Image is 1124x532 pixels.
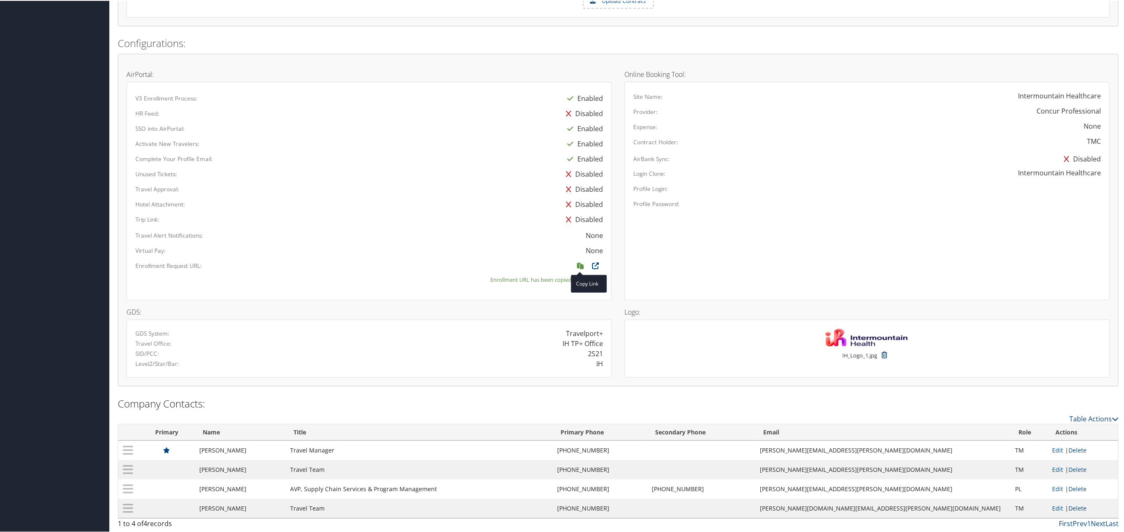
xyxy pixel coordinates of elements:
a: 1 [1087,518,1091,527]
div: Disabled [562,105,603,120]
td: [PHONE_NUMBER] [553,479,648,498]
div: IH [596,358,603,368]
th: Actions [1048,423,1118,440]
td: TM [1011,440,1048,459]
label: SID/PCC: [135,349,159,357]
a: Delete [1068,445,1087,453]
div: None [586,245,603,255]
label: V3 Enrollment Process: [135,93,197,102]
img: IH_Logo_1.jpg [825,328,909,347]
div: IH TP+ Office [563,338,603,348]
th: Title [286,423,553,440]
td: [PERSON_NAME][DOMAIN_NAME][EMAIL_ADDRESS][PERSON_NAME][DOMAIN_NAME] [756,498,1011,517]
a: Last [1105,518,1119,527]
label: Provider: [633,107,658,115]
td: | [1048,440,1118,459]
th: Secondary Phone [648,423,756,440]
small: IH_Logo_1.jpg [843,351,878,367]
div: TMC [1087,135,1101,146]
td: AVP, Supply Chain Services & Program Management [286,479,553,498]
h4: Online Booking Tool: [624,70,1110,77]
td: [PERSON_NAME][EMAIL_ADDRESS][PERSON_NAME][DOMAIN_NAME] [756,440,1011,459]
td: | [1048,459,1118,479]
a: Edit [1052,484,1063,492]
td: Travel Manager [286,440,553,459]
td: TM [1011,459,1048,479]
td: [PERSON_NAME] [195,459,286,479]
td: [PERSON_NAME] [195,479,286,498]
label: Travel Alert Notifications: [135,230,203,239]
div: None [1084,120,1101,130]
div: Enabled [563,120,603,135]
a: Edit [1052,445,1063,453]
td: [PERSON_NAME][EMAIL_ADDRESS][PERSON_NAME][DOMAIN_NAME] [756,479,1011,498]
a: Delete [1068,484,1087,492]
label: Contract Holder: [633,137,678,146]
div: None [586,230,603,240]
label: Site Name: [633,92,663,100]
a: Prev [1073,518,1087,527]
a: Delete [1068,465,1087,473]
a: Delete [1068,503,1087,511]
label: Login Clone: [633,169,666,177]
label: Profile Password: [633,199,680,207]
a: First [1059,518,1073,527]
label: Hotel Attachment: [135,199,185,208]
label: HR Feed: [135,109,159,117]
td: [PERSON_NAME] [195,440,286,459]
a: Edit [1052,503,1063,511]
td: [PHONE_NUMBER] [553,498,648,517]
label: Travel Approval: [135,184,179,193]
div: Enabled [563,135,603,151]
div: Disabled [1060,151,1101,166]
td: [PHONE_NUMBER] [553,459,648,479]
div: Enabled [563,90,603,105]
div: 2S21 [588,348,603,358]
label: Complete Your Profile Email: [135,154,213,162]
label: Virtual Pay: [135,246,166,254]
th: Email [756,423,1011,440]
div: Travelport+ [566,328,603,338]
a: Next [1091,518,1105,527]
div: Intermountain Healthcare [1018,167,1101,177]
h4: Logo: [624,308,1110,315]
h2: Company Contacts: [118,396,1119,410]
a: Edit [1052,465,1063,473]
label: Level2/Star/Bar: [135,359,179,367]
label: Expense: [633,122,657,130]
label: Trip Link: [135,214,159,223]
label: Activate New Travelers: [135,139,199,147]
div: Disabled [562,196,603,211]
th: Primary Phone [553,423,648,440]
div: Disabled [562,166,603,181]
td: | [1048,479,1118,498]
div: 1 to 4 of records [118,518,359,532]
label: Enrollment Request URL: [135,261,202,269]
h4: GDS: [127,308,612,315]
label: Unused Tickets: [135,169,177,177]
td: [PHONE_NUMBER] [648,479,756,498]
div: Enabled [563,151,603,166]
td: TM [1011,498,1048,517]
td: [PHONE_NUMBER] [553,440,648,459]
small: Enrollment URL has been copied to clipboard [490,275,603,283]
th: Name [195,423,286,440]
label: Travel Office: [135,339,172,347]
span: 4 [143,518,147,527]
a: Table Actions [1069,413,1119,423]
div: Disabled [562,211,603,226]
label: SSO into AirPortal: [135,124,185,132]
th: Primary [138,423,195,440]
td: | [1048,498,1118,517]
label: GDS System: [135,328,169,337]
td: Travel Team [286,498,553,517]
div: Disabled [562,181,603,196]
label: Profile Login: [633,184,668,192]
h2: Configurations: [118,35,1119,50]
label: AirBank Sync: [633,154,670,162]
div: Intermountain Healthcare [1018,90,1101,100]
td: PL [1011,479,1048,498]
td: [PERSON_NAME][EMAIL_ADDRESS][PERSON_NAME][DOMAIN_NAME] [756,459,1011,479]
div: Concur Professional [1037,105,1101,115]
td: [PERSON_NAME] [195,498,286,517]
